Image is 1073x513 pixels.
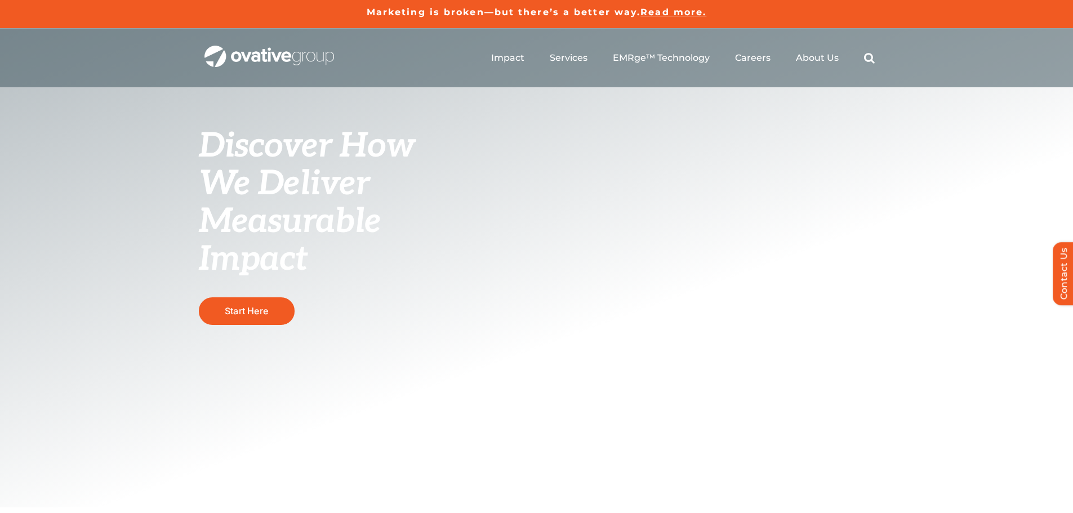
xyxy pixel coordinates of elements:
a: Search [864,52,875,64]
a: Impact [491,52,524,64]
a: Services [550,52,587,64]
nav: Menu [491,40,875,76]
a: Start Here [199,297,295,325]
a: Marketing is broken—but there’s a better way. [367,7,641,17]
a: OG_Full_horizontal_WHT [204,44,334,55]
a: Careers [735,52,771,64]
a: About Us [796,52,839,64]
span: We Deliver Measurable Impact [199,164,381,280]
span: Discover How [199,126,415,167]
span: Start Here [225,305,268,316]
a: EMRge™ Technology [613,52,710,64]
a: Read more. [640,7,706,17]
